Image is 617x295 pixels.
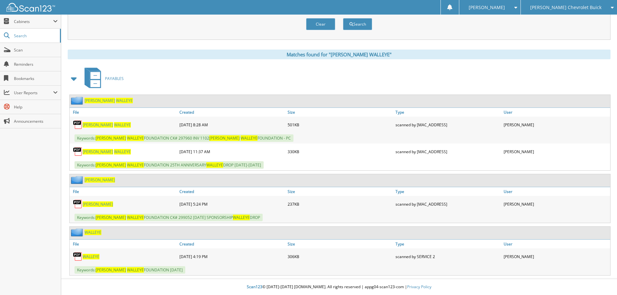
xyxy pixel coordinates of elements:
[73,147,83,156] img: PDF.png
[394,240,502,248] a: Type
[73,199,83,209] img: PDF.png
[469,6,505,9] span: [PERSON_NAME]
[502,118,610,131] div: [PERSON_NAME]
[85,98,133,103] a: [PERSON_NAME] WALLEYE
[14,62,58,67] span: Reminders
[85,177,115,183] a: [PERSON_NAME]
[502,198,610,210] div: [PERSON_NAME]
[71,228,85,236] img: folder2.png
[71,176,85,184] img: folder2.png
[73,252,83,261] img: PDF.png
[178,118,286,131] div: [DATE] 8:28 AM
[74,214,263,221] span: Keywords: FOUNDATION CK# 299052 [DATE] SPONSORSHIP DROP
[83,201,113,207] a: [PERSON_NAME]
[502,250,610,263] div: [PERSON_NAME]
[178,198,286,210] div: [DATE] 5:24 PM
[71,96,85,105] img: folder2.png
[394,250,502,263] div: scanned by SERVICE 2
[73,120,83,130] img: PDF.png
[286,240,394,248] a: Size
[178,108,286,117] a: Created
[14,47,58,53] span: Scan
[286,187,394,196] a: Size
[233,215,250,220] span: WALLEYE
[14,104,58,110] span: Help
[85,98,115,103] span: [PERSON_NAME]
[61,279,617,295] div: © [DATE]-[DATE] [DOMAIN_NAME]. All rights reserved | appg04-scan123-com |
[394,198,502,210] div: scanned by [MAC_ADDRESS]
[502,240,610,248] a: User
[70,187,178,196] a: File
[394,108,502,117] a: Type
[178,145,286,158] div: [DATE] 11:37 AM
[178,240,286,248] a: Created
[178,187,286,196] a: Created
[114,149,131,154] span: WALLEYE
[286,118,394,131] div: 501KB
[286,198,394,210] div: 237KB
[14,76,58,81] span: Bookmarks
[241,135,257,141] span: WALLEYE
[14,19,53,24] span: Cabinets
[394,187,502,196] a: Type
[127,162,144,168] span: WALLEYE
[96,162,126,168] span: [PERSON_NAME]
[127,135,144,141] span: WALLEYE
[286,145,394,158] div: 330KB
[83,122,131,128] a: [PERSON_NAME] WALLEYE
[96,267,126,273] span: [PERSON_NAME]
[83,122,113,128] span: [PERSON_NAME]
[502,187,610,196] a: User
[209,135,240,141] span: [PERSON_NAME]
[343,18,372,30] button: Search
[502,108,610,117] a: User
[74,134,293,142] span: Keywords: FOUNDATION CK# 297960 INV 1102 FOUNDATION - PC
[394,145,502,158] div: scanned by [MAC_ADDRESS]
[83,149,113,154] span: [PERSON_NAME]
[70,108,178,117] a: File
[96,135,126,141] span: [PERSON_NAME]
[407,284,431,289] a: Privacy Policy
[530,6,601,9] span: [PERSON_NAME] Chevrolet Buick
[70,240,178,248] a: File
[105,76,124,81] span: PAYABLES
[83,149,131,154] a: [PERSON_NAME] WALLEYE
[14,33,57,39] span: Search
[14,90,53,96] span: User Reports
[81,66,124,91] a: PAYABLES
[6,3,55,12] img: scan123-logo-white.svg
[502,145,610,158] div: [PERSON_NAME]
[74,266,185,274] span: Keywords: FOUNDATION [DATE]
[114,122,131,128] span: WALLEYE
[85,230,101,235] a: WALLEYE
[247,284,262,289] span: Scan123
[585,264,617,295] iframe: Chat Widget
[96,215,126,220] span: [PERSON_NAME]
[68,50,611,59] div: Matches found for "[PERSON_NAME] WALLEYE"
[116,98,133,103] span: WALLEYE
[14,119,58,124] span: Announcements
[74,161,264,169] span: Keywords: FOUNDATION 25TH ANNIVERSARY DROP [DATE]-[DATE]
[306,18,335,30] button: Clear
[206,162,223,168] span: WALLEYE
[127,267,144,273] span: WALLEYE
[394,118,502,131] div: scanned by [MAC_ADDRESS]
[286,250,394,263] div: 306KB
[178,250,286,263] div: [DATE] 4:19 PM
[286,108,394,117] a: Size
[127,215,144,220] span: WALLEYE
[83,254,99,259] a: WALLEYE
